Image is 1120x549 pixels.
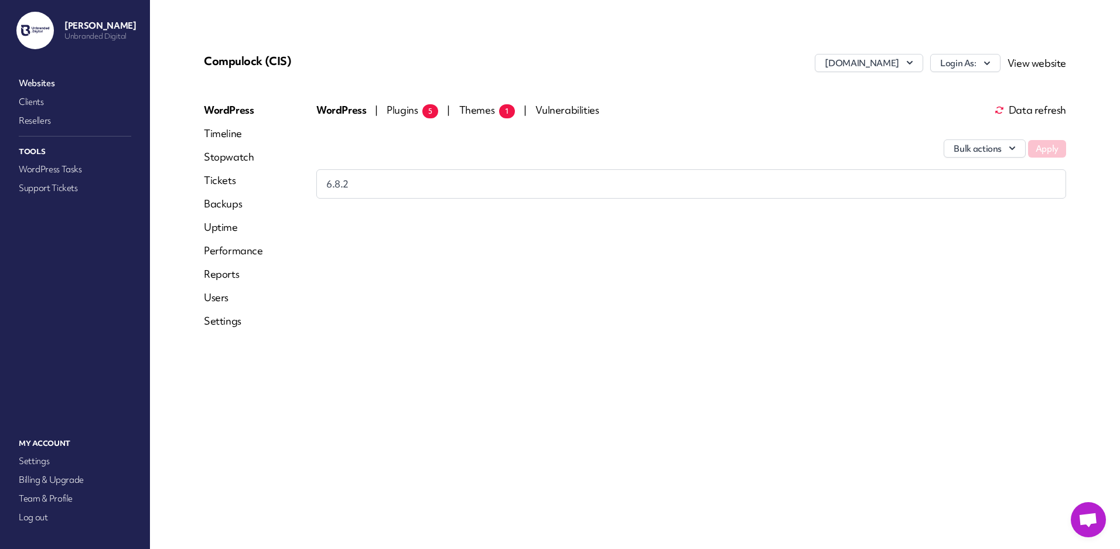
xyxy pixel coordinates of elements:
[16,435,134,451] p: My Account
[16,453,134,469] a: Settings
[16,180,134,196] a: Support Tickets
[459,104,515,117] span: Themes
[16,161,134,178] a: WordPress Tasks
[16,75,134,91] a: Websites
[16,490,134,507] a: Team & Profile
[1071,502,1106,537] a: Open chat
[204,173,263,187] a: Tickets
[447,104,450,117] span: |
[204,220,263,234] a: Uptime
[524,104,527,117] span: |
[204,150,263,164] a: Stopwatch
[16,94,134,110] a: Clients
[204,291,263,305] a: Users
[204,54,491,68] p: Compulock (CIS)
[375,104,378,117] span: |
[815,54,923,72] button: [DOMAIN_NAME]
[204,314,263,328] a: Settings
[204,127,263,141] a: Timeline
[16,112,134,129] a: Resellers
[64,32,136,41] p: Unbranded Digital
[16,472,134,488] a: Billing & Upgrade
[16,509,134,526] a: Log out
[204,197,263,211] a: Backups
[930,54,1001,72] button: Login As:
[1008,57,1066,70] a: View website
[499,104,515,118] span: 1
[326,177,349,191] span: 6.8.2
[64,20,136,32] p: [PERSON_NAME]
[1028,140,1066,158] button: Apply
[204,244,263,258] a: Performance
[16,144,134,159] p: Tools
[387,104,438,117] span: Plugins
[535,104,599,117] span: Vulnerabilities
[204,267,263,281] a: Reports
[204,103,263,117] a: WordPress
[944,139,1026,158] button: Bulk actions
[422,104,438,118] span: 5
[995,105,1066,115] span: Data refresh
[316,104,368,117] span: WordPress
